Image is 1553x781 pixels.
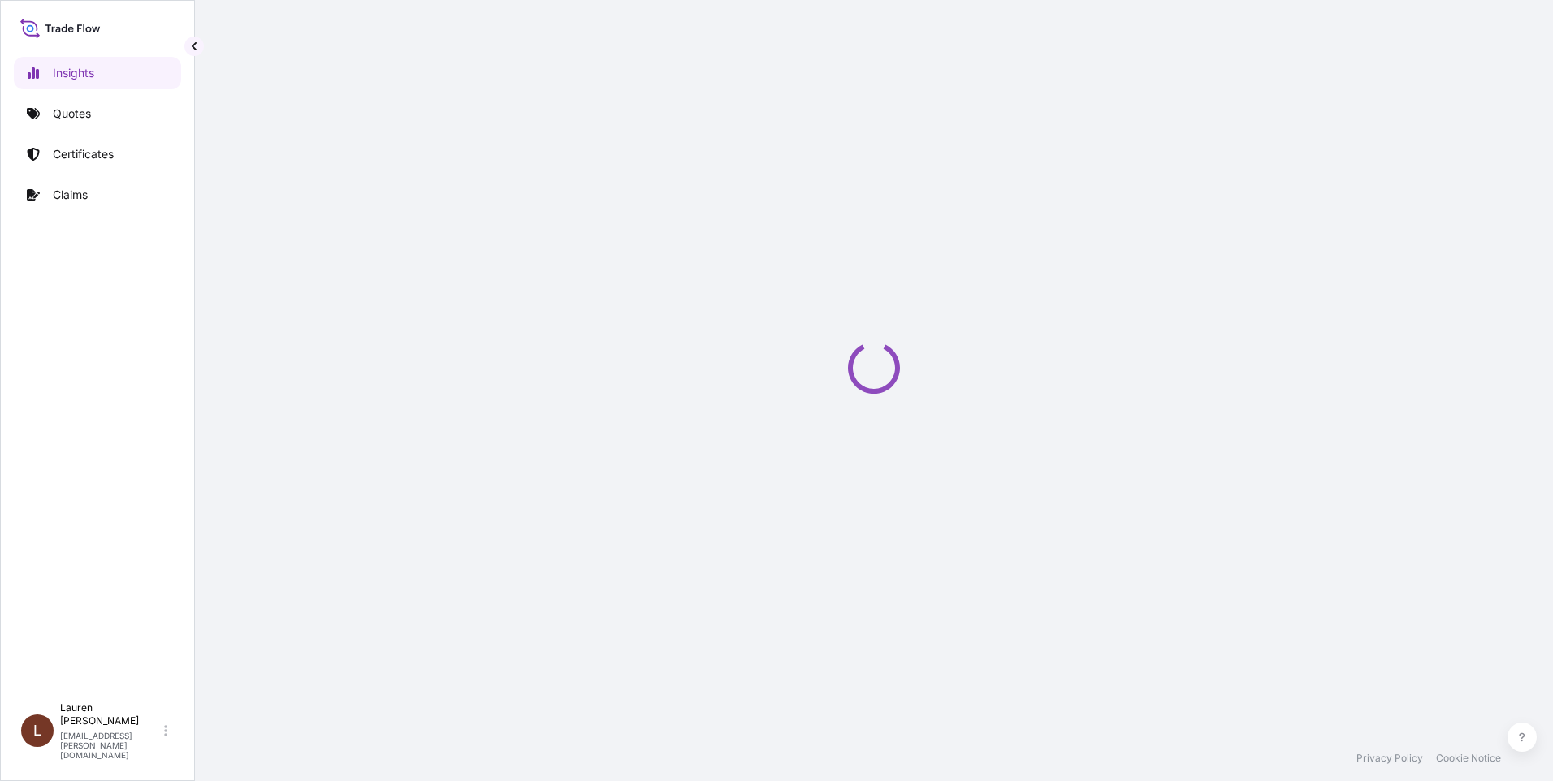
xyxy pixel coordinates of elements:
[1436,752,1501,765] a: Cookie Notice
[53,106,91,122] p: Quotes
[14,138,181,170] a: Certificates
[14,57,181,89] a: Insights
[53,187,88,203] p: Claims
[60,731,161,760] p: [EMAIL_ADDRESS][PERSON_NAME][DOMAIN_NAME]
[33,723,41,739] span: L
[1356,752,1423,765] a: Privacy Policy
[60,701,161,727] p: Lauren [PERSON_NAME]
[14,179,181,211] a: Claims
[14,97,181,130] a: Quotes
[53,146,114,162] p: Certificates
[53,65,94,81] p: Insights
